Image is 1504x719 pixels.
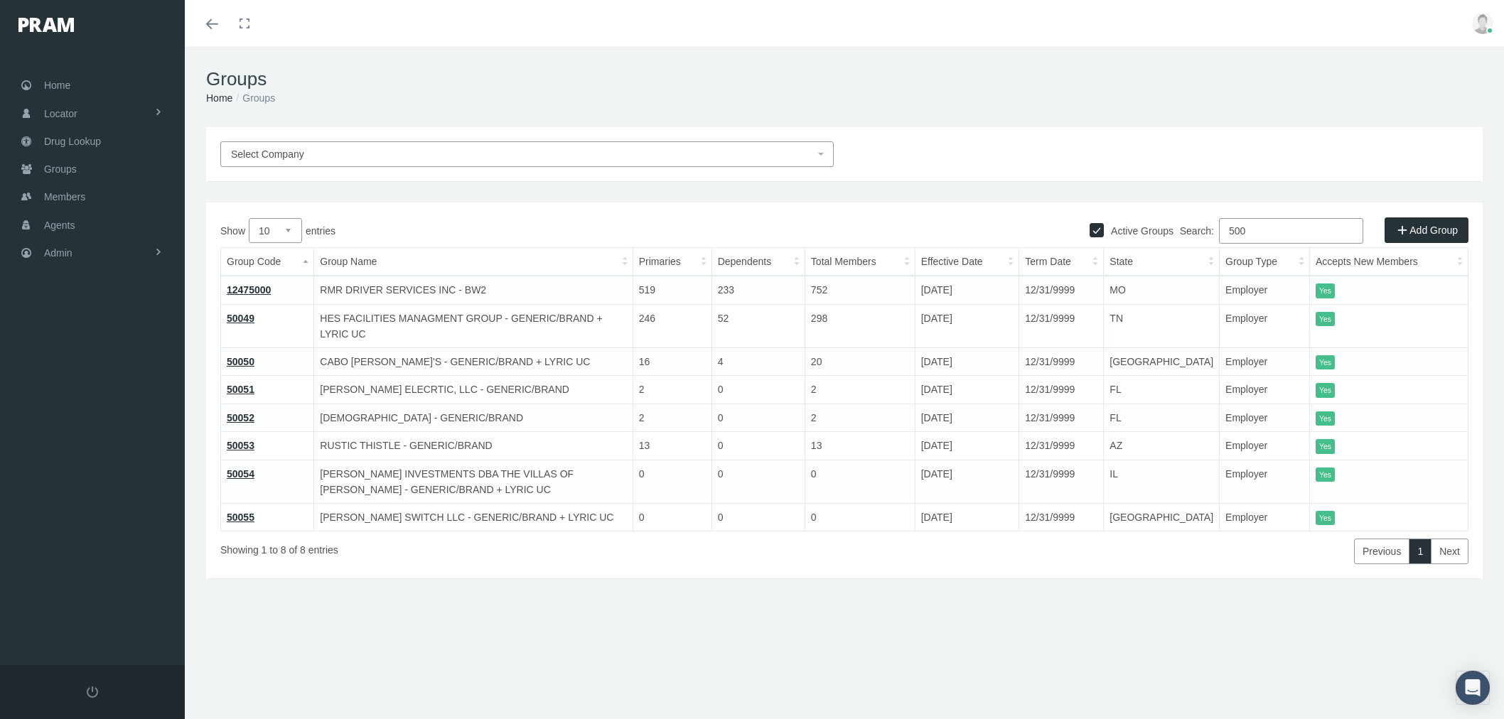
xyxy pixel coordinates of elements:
[1220,347,1310,376] td: Employer
[805,376,915,404] td: 2
[915,248,1019,276] th: Effective Date: activate to sort column ascending
[1104,223,1173,239] label: Active Groups
[915,432,1019,460] td: [DATE]
[915,460,1019,503] td: [DATE]
[227,412,254,423] a: 50052
[915,276,1019,304] td: [DATE]
[44,156,77,183] span: Groups
[227,384,254,395] a: 50051
[220,218,844,243] label: Show entries
[1019,432,1104,460] td: 12/31/9999
[1316,283,1335,298] itemstyle: Yes
[1019,347,1104,376] td: 12/31/9999
[805,432,915,460] td: 13
[1104,460,1220,503] td: IL
[915,347,1019,376] td: [DATE]
[227,284,271,296] a: 12475000
[221,248,314,276] th: Group Code: activate to sort column descending
[206,92,232,104] a: Home
[1220,503,1310,531] td: Employer
[314,376,633,404] td: [PERSON_NAME] ELECRTIC, LLC - GENERIC/BRAND
[805,460,915,503] td: 0
[711,276,805,304] td: 233
[633,460,711,503] td: 0
[1385,217,1468,243] a: Add Group
[805,304,915,347] td: 298
[1316,383,1335,398] itemstyle: Yes
[227,440,254,451] a: 50053
[1104,304,1220,347] td: TN
[711,304,805,347] td: 52
[1019,248,1104,276] th: Term Date: activate to sort column ascending
[44,212,75,239] span: Agents
[1316,355,1335,370] itemstyle: Yes
[1019,503,1104,531] td: 12/31/9999
[314,460,633,503] td: [PERSON_NAME] INVESTMENTS DBA THE VILLAS OF [PERSON_NAME] - GENERIC/BRAND + LYRIC UC
[805,276,915,304] td: 752
[633,376,711,404] td: 2
[915,376,1019,404] td: [DATE]
[1354,539,1409,564] a: Previous
[1219,218,1363,244] input: Search:
[1220,376,1310,404] td: Employer
[633,276,711,304] td: 519
[227,512,254,523] a: 50055
[1220,276,1310,304] td: Employer
[1019,304,1104,347] td: 12/31/9999
[1180,218,1363,244] label: Search:
[711,460,805,503] td: 0
[711,432,805,460] td: 0
[249,218,302,243] select: Showentries
[227,468,254,480] a: 50054
[44,183,85,210] span: Members
[1316,411,1335,426] itemstyle: Yes
[1456,671,1490,705] div: Open Intercom Messenger
[1019,460,1104,503] td: 12/31/9999
[1104,276,1220,304] td: MO
[1409,539,1432,564] a: 1
[805,347,915,376] td: 20
[711,376,805,404] td: 0
[633,503,711,531] td: 0
[314,304,633,347] td: HES FACILITIES MANAGMENT GROUP - GENERIC/BRAND + LYRIC UC
[633,347,711,376] td: 16
[314,404,633,432] td: [DEMOGRAPHIC_DATA] - GENERIC/BRAND
[227,313,254,324] a: 50049
[1104,248,1220,276] th: State: activate to sort column ascending
[18,18,74,32] img: PRAM_20_x_78.png
[633,248,711,276] th: Primaries: activate to sort column ascending
[915,404,1019,432] td: [DATE]
[805,503,915,531] td: 0
[1104,347,1220,376] td: [GEOGRAPHIC_DATA]
[1431,539,1468,564] a: Next
[1316,511,1335,526] itemstyle: Yes
[1220,432,1310,460] td: Employer
[44,239,72,266] span: Admin
[1019,376,1104,404] td: 12/31/9999
[1220,248,1310,276] th: Group Type: activate to sort column ascending
[633,432,711,460] td: 13
[44,72,70,99] span: Home
[1316,312,1335,327] itemstyle: Yes
[314,347,633,376] td: CABO [PERSON_NAME]'S - GENERIC/BRAND + LYRIC UC
[805,248,915,276] th: Total Members: activate to sort column ascending
[1316,439,1335,454] itemstyle: Yes
[232,90,275,106] li: Groups
[44,128,101,155] span: Drug Lookup
[805,404,915,432] td: 2
[1220,404,1310,432] td: Employer
[314,432,633,460] td: RUSTIC THISTLE - GENERIC/BRAND
[1104,432,1220,460] td: AZ
[1104,503,1220,531] td: [GEOGRAPHIC_DATA]
[314,276,633,304] td: RMR DRIVER SERVICES INC - BW2
[314,503,633,531] td: [PERSON_NAME] SWITCH LLC - GENERIC/BRAND + LYRIC UC
[1316,467,1335,482] itemstyle: Yes
[633,404,711,432] td: 2
[227,356,254,367] a: 50050
[633,304,711,347] td: 246
[1104,404,1220,432] td: FL
[1104,376,1220,404] td: FL
[1019,276,1104,304] td: 12/31/9999
[711,503,805,531] td: 0
[1019,404,1104,432] td: 12/31/9999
